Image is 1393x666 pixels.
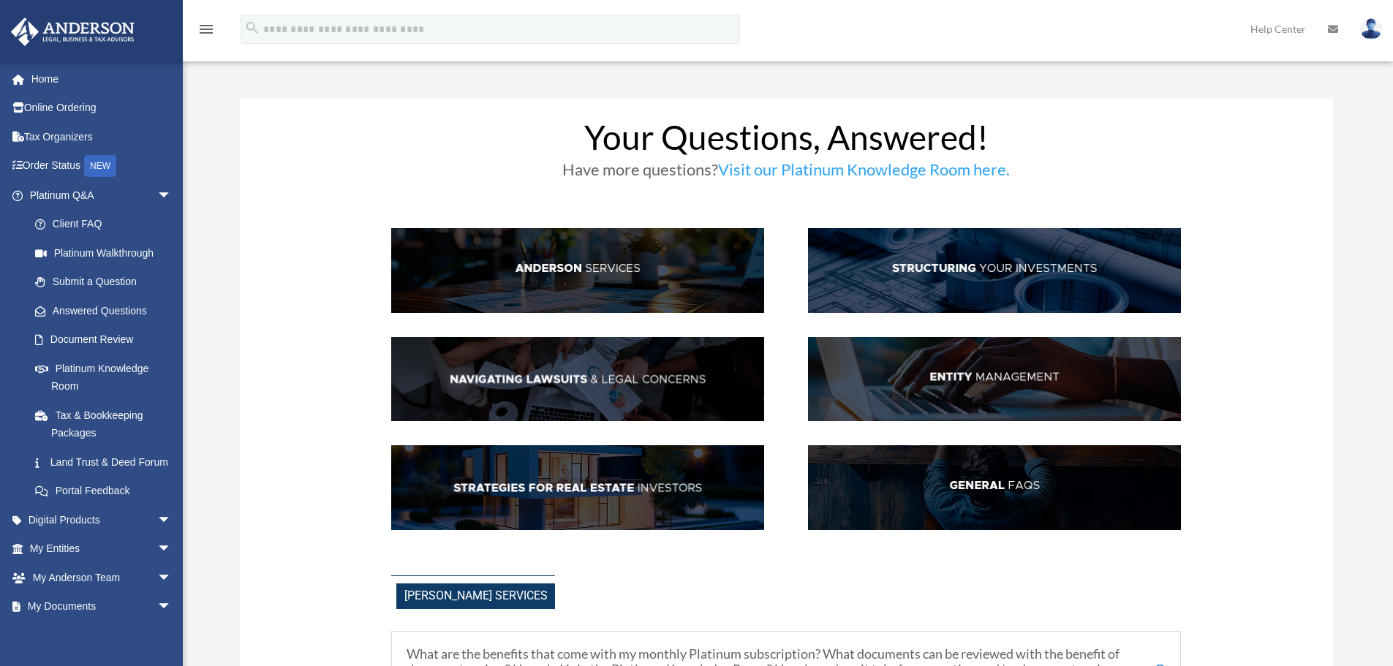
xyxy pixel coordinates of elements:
[391,121,1181,162] h1: Your Questions, Answered!
[10,151,194,181] a: Order StatusNEW
[157,592,186,622] span: arrow_drop_down
[157,534,186,564] span: arrow_drop_down
[7,18,139,46] img: Anderson Advisors Platinum Portal
[808,337,1181,422] img: EntManag_hdr
[10,505,194,534] a: Digital Productsarrow_drop_down
[1360,18,1382,39] img: User Pic
[20,447,194,477] a: Land Trust & Deed Forum
[10,64,194,94] a: Home
[157,505,186,535] span: arrow_drop_down
[808,228,1181,313] img: StructInv_hdr
[10,534,194,564] a: My Entitiesarrow_drop_down
[10,592,194,621] a: My Documentsarrow_drop_down
[10,94,194,123] a: Online Ordering
[197,20,215,38] i: menu
[10,122,194,151] a: Tax Organizers
[20,210,186,239] a: Client FAQ
[808,445,1181,530] img: GenFAQ_hdr
[20,401,194,447] a: Tax & Bookkeeping Packages
[396,583,555,609] span: [PERSON_NAME] Services
[10,563,194,592] a: My Anderson Teamarrow_drop_down
[157,563,186,593] span: arrow_drop_down
[244,20,260,36] i: search
[20,296,194,325] a: Answered Questions
[391,337,764,422] img: NavLaw_hdr
[84,155,116,177] div: NEW
[10,181,194,210] a: Platinum Q&Aarrow_drop_down
[391,162,1181,185] h3: Have more questions?
[391,228,764,313] img: AndServ_hdr
[20,354,194,401] a: Platinum Knowledge Room
[157,181,186,211] span: arrow_drop_down
[391,445,764,530] img: StratsRE_hdr
[20,238,194,268] a: Platinum Walkthrough
[197,26,215,38] a: menu
[20,268,194,297] a: Submit a Question
[718,159,1010,186] a: Visit our Platinum Knowledge Room here.
[20,325,194,355] a: Document Review
[20,477,194,506] a: Portal Feedback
